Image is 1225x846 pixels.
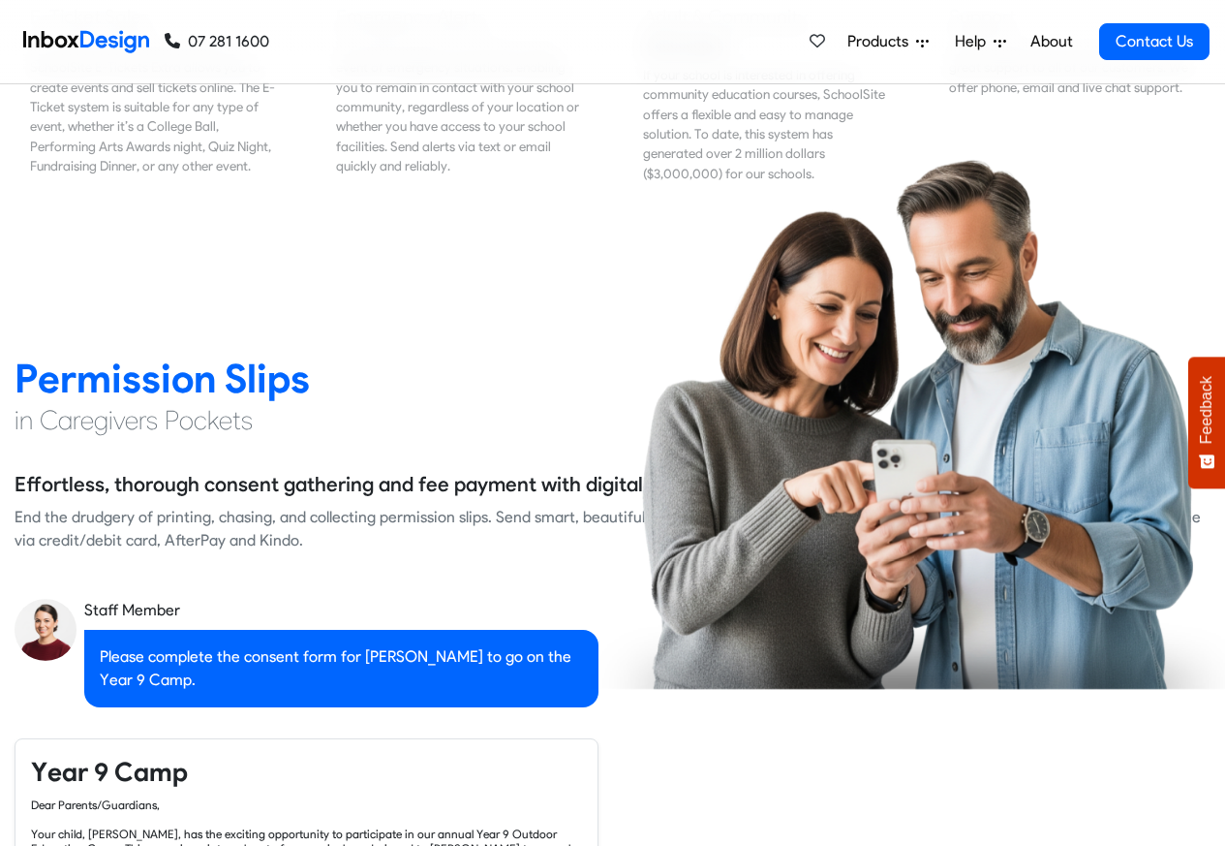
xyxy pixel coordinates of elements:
a: 07 281 1600 [165,30,269,53]
h5: Effortless, thorough consent gathering and fee payment with digital permission slips [15,470,794,499]
span: Products [847,30,916,53]
a: Contact Us [1099,23,1210,60]
div: End the drudgery of printing, chasing, and collecting permission slips. Send smart, beautiful con... [15,506,1210,552]
span: Help [955,30,994,53]
div: Please complete the consent form for [PERSON_NAME] to go on the Year 9 Camp. [84,630,598,707]
div: SchoolSite supports your school in the event of emergency situations, enabling you to remain in c... [336,38,582,176]
h4: in Caregivers Pockets [15,403,1210,438]
div: Staff Member [84,599,598,622]
a: About [1025,22,1078,61]
div: For all your event ticketing needs, our SchoolSite E-Tickets Extra allows you to create events an... [30,38,276,176]
span: Feedback [1198,376,1215,444]
div: If your school is interested in offering community education courses, SchoolSite offers a flexibl... [643,65,889,183]
h2: Permission Slips [15,354,1210,403]
h4: Year 9 Camp [31,755,582,790]
img: staff_avatar.png [15,599,77,661]
a: Products [840,22,936,61]
button: Feedback - Show survey [1188,357,1225,488]
a: Help [947,22,1014,61]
